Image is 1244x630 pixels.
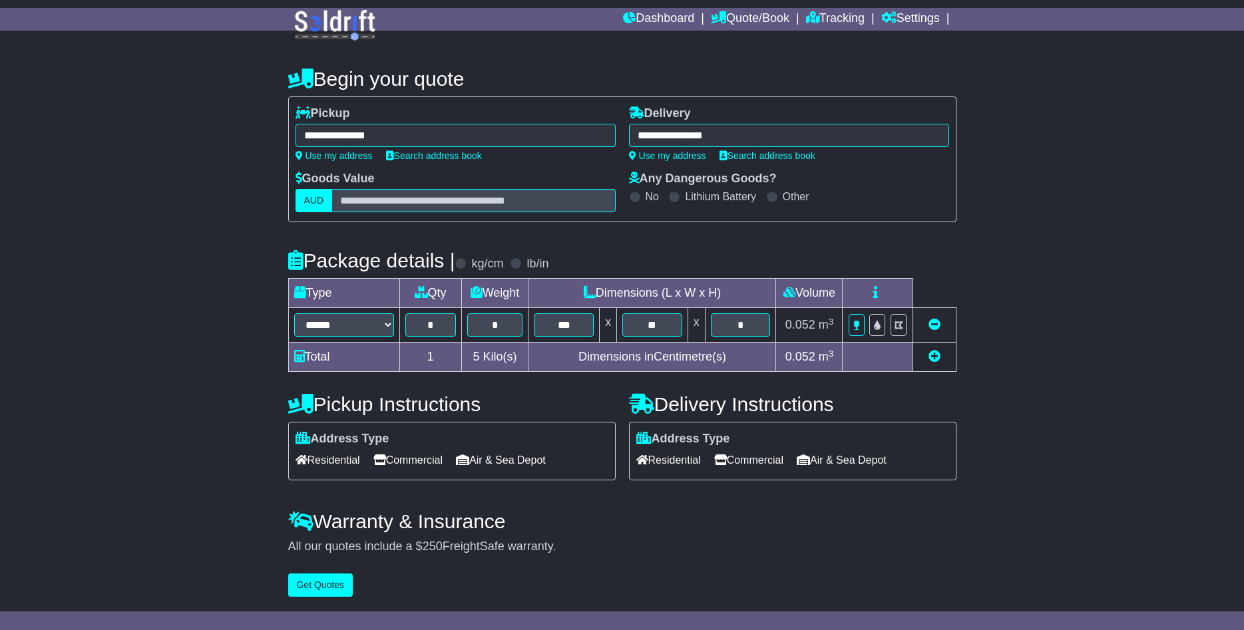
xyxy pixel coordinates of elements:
[296,450,360,470] span: Residential
[288,279,399,308] td: Type
[685,190,756,203] label: Lithium Battery
[785,350,815,363] span: 0.052
[461,343,528,372] td: Kilo(s)
[636,432,730,446] label: Address Type
[600,308,617,343] td: x
[296,189,333,212] label: AUD
[526,257,548,271] label: lb/in
[399,343,461,372] td: 1
[629,106,691,121] label: Delivery
[296,150,373,161] a: Use my address
[819,350,834,363] span: m
[528,343,776,372] td: Dimensions in Centimetre(s)
[829,349,834,359] sup: 3
[471,257,503,271] label: kg/cm
[646,190,659,203] label: No
[929,350,940,363] a: Add new item
[288,68,956,90] h4: Begin your quote
[829,317,834,327] sup: 3
[288,540,956,554] div: All our quotes include a $ FreightSafe warranty.
[629,393,956,415] h4: Delivery Instructions
[399,279,461,308] td: Qty
[806,8,865,31] a: Tracking
[288,343,399,372] td: Total
[296,106,350,121] label: Pickup
[714,450,783,470] span: Commercial
[711,8,789,31] a: Quote/Book
[929,318,940,331] a: Remove this item
[819,318,834,331] span: m
[881,8,940,31] a: Settings
[456,450,546,470] span: Air & Sea Depot
[528,279,776,308] td: Dimensions (L x W x H)
[776,279,843,308] td: Volume
[288,510,956,532] h4: Warranty & Insurance
[288,573,353,597] button: Get Quotes
[636,450,701,470] span: Residential
[629,150,706,161] a: Use my address
[296,172,375,186] label: Goods Value
[623,8,694,31] a: Dashboard
[386,150,482,161] a: Search address book
[461,279,528,308] td: Weight
[783,190,809,203] label: Other
[720,150,815,161] a: Search address book
[785,318,815,331] span: 0.052
[473,350,479,363] span: 5
[288,249,455,271] h4: Package details |
[688,308,705,343] td: x
[288,393,616,415] h4: Pickup Instructions
[296,432,389,446] label: Address Type
[629,172,777,186] label: Any Dangerous Goods?
[373,450,443,470] span: Commercial
[797,450,887,470] span: Air & Sea Depot
[423,540,443,553] span: 250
